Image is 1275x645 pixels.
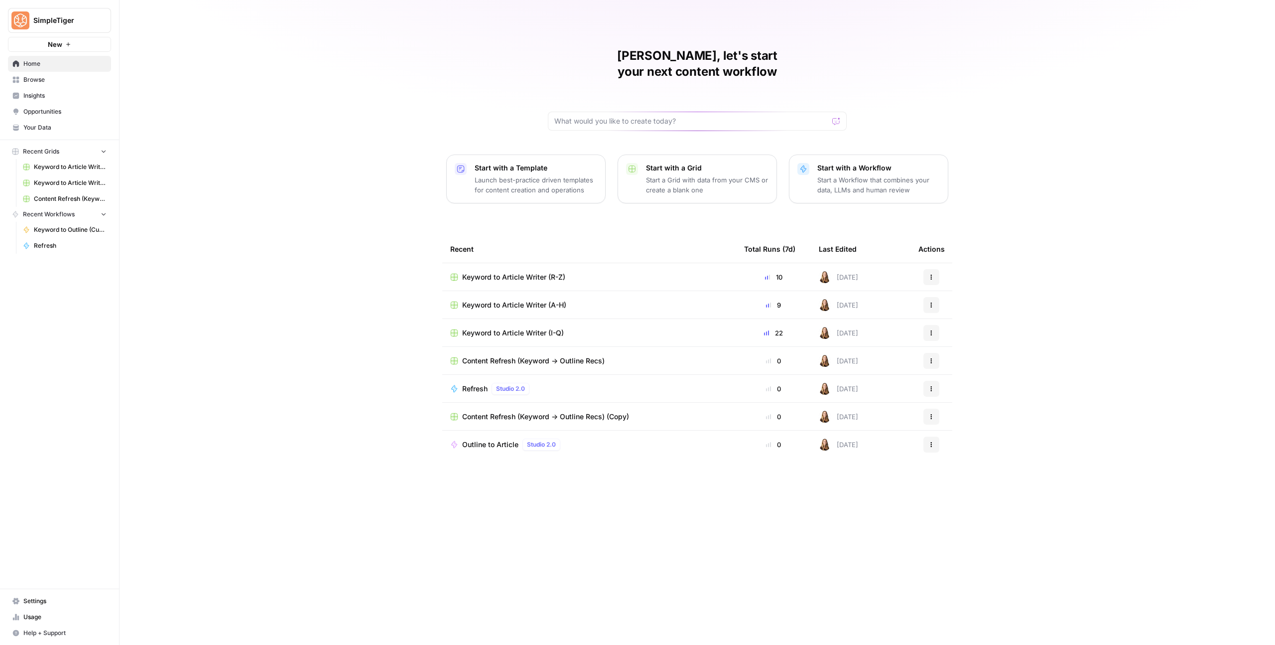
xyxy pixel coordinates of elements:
[450,272,728,282] a: Keyword to Article Writer (R-Z)
[8,144,111,159] button: Recent Grids
[23,147,59,156] span: Recent Grids
[819,327,858,339] div: [DATE]
[23,75,107,84] span: Browse
[819,411,858,423] div: [DATE]
[819,383,831,395] img: adxxwbht4igb62pobuqhfdrnybee
[18,238,111,254] a: Refresh
[34,162,107,171] span: Keyword to Article Writer (A-H)
[450,235,728,263] div: Recent
[496,384,525,393] span: Studio 2.0
[450,383,728,395] a: RefreshStudio 2.0
[18,159,111,175] a: Keyword to Article Writer (A-H)
[462,300,566,310] span: Keyword to Article Writer (A-H)
[8,207,111,222] button: Recent Workflows
[918,235,945,263] div: Actions
[23,107,107,116] span: Opportunities
[48,39,62,49] span: New
[8,72,111,88] a: Browse
[23,210,75,219] span: Recent Workflows
[450,356,728,366] a: Content Refresh (Keyword -> Outline Recs)
[446,155,606,203] button: Start with a TemplateLaunch best-practice driven templates for content creation and operations
[819,355,831,367] img: adxxwbht4igb62pobuqhfdrnybee
[34,241,107,250] span: Refresh
[475,163,597,173] p: Start with a Template
[462,412,629,422] span: Content Refresh (Keyword -> Outline Recs) (Copy)
[8,56,111,72] a: Home
[450,328,728,338] a: Keyword to Article Writer (I-Q)
[789,155,948,203] button: Start with a WorkflowStart a Workflow that combines your data, LLMs and human review
[817,175,940,195] p: Start a Workflow that combines your data, LLMs and human review
[8,609,111,625] a: Usage
[744,384,803,394] div: 0
[8,37,111,52] button: New
[33,15,94,25] span: SimpleTiger
[18,222,111,238] a: Keyword to Outline (Current)
[475,175,597,195] p: Launch best-practice driven templates for content creation and operations
[744,356,803,366] div: 0
[450,412,728,422] a: Content Refresh (Keyword -> Outline Recs) (Copy)
[8,8,111,33] button: Workspace: SimpleTiger
[23,629,107,638] span: Help + Support
[34,194,107,203] span: Content Refresh (Keyword -> Outline Recs)
[462,328,564,338] span: Keyword to Article Writer (I-Q)
[23,597,107,606] span: Settings
[23,123,107,132] span: Your Data
[8,104,111,120] a: Opportunities
[618,155,777,203] button: Start with a GridStart a Grid with data from your CMS or create a blank one
[819,327,831,339] img: adxxwbht4igb62pobuqhfdrnybee
[34,225,107,234] span: Keyword to Outline (Current)
[819,271,858,283] div: [DATE]
[819,299,858,311] div: [DATE]
[23,59,107,68] span: Home
[34,178,107,187] span: Keyword to Article Writer (I-Q)
[744,412,803,422] div: 0
[819,235,857,263] div: Last Edited
[8,593,111,609] a: Settings
[819,439,831,451] img: adxxwbht4igb62pobuqhfdrnybee
[527,440,556,449] span: Studio 2.0
[23,613,107,622] span: Usage
[462,356,605,366] span: Content Refresh (Keyword -> Outline Recs)
[819,355,858,367] div: [DATE]
[8,120,111,136] a: Your Data
[11,11,29,29] img: SimpleTiger Logo
[819,383,858,395] div: [DATE]
[554,116,828,126] input: What would you like to create today?
[462,272,565,282] span: Keyword to Article Writer (R-Z)
[18,191,111,207] a: Content Refresh (Keyword -> Outline Recs)
[744,440,803,450] div: 0
[819,271,831,283] img: adxxwbht4igb62pobuqhfdrnybee
[744,235,795,263] div: Total Runs (7d)
[18,175,111,191] a: Keyword to Article Writer (I-Q)
[462,384,488,394] span: Refresh
[462,440,518,450] span: Outline to Article
[819,411,831,423] img: adxxwbht4igb62pobuqhfdrnybee
[8,625,111,641] button: Help + Support
[450,439,728,451] a: Outline to ArticleStudio 2.0
[819,299,831,311] img: adxxwbht4igb62pobuqhfdrnybee
[744,328,803,338] div: 22
[646,175,768,195] p: Start a Grid with data from your CMS or create a blank one
[744,272,803,282] div: 10
[819,439,858,451] div: [DATE]
[8,88,111,104] a: Insights
[817,163,940,173] p: Start with a Workflow
[548,48,847,80] h1: [PERSON_NAME], let's start your next content workflow
[744,300,803,310] div: 9
[646,163,768,173] p: Start with a Grid
[450,300,728,310] a: Keyword to Article Writer (A-H)
[23,91,107,100] span: Insights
